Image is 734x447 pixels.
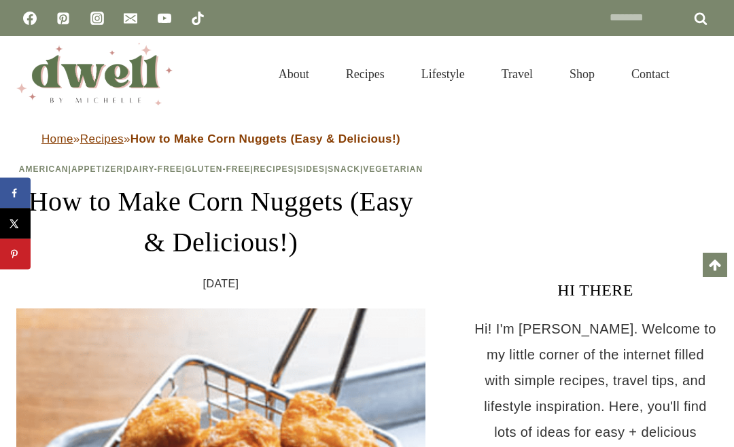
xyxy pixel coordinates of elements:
strong: How to Make Corn Nuggets (Easy & Delicious!) [130,132,400,145]
a: Recipes [254,164,294,174]
a: Shop [551,50,613,98]
img: DWELL by michelle [16,43,173,105]
a: American [19,164,69,174]
a: Dairy-Free [126,164,182,174]
a: Recipes [328,50,403,98]
nav: Primary Navigation [260,50,688,98]
a: TikTok [184,5,211,32]
a: Lifestyle [403,50,483,98]
a: Scroll to top [703,253,727,277]
a: Pinterest [50,5,77,32]
a: Sides [297,164,325,174]
h1: How to Make Corn Nuggets (Easy & Delicious!) [16,181,425,263]
a: Contact [613,50,688,98]
a: Recipes [80,132,124,145]
a: Appetizer [71,164,123,174]
span: | | | | | | | [19,164,423,174]
a: Email [117,5,144,32]
a: Facebook [16,5,43,32]
a: YouTube [151,5,178,32]
a: Vegetarian [363,164,423,174]
time: [DATE] [203,274,239,294]
a: Home [41,132,73,145]
a: Travel [483,50,551,98]
button: View Search Form [695,62,718,86]
a: Gluten-Free [185,164,250,174]
a: Snack [328,164,360,174]
span: » » [41,132,400,145]
a: Instagram [84,5,111,32]
h3: HI THERE [473,278,718,302]
a: About [260,50,328,98]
